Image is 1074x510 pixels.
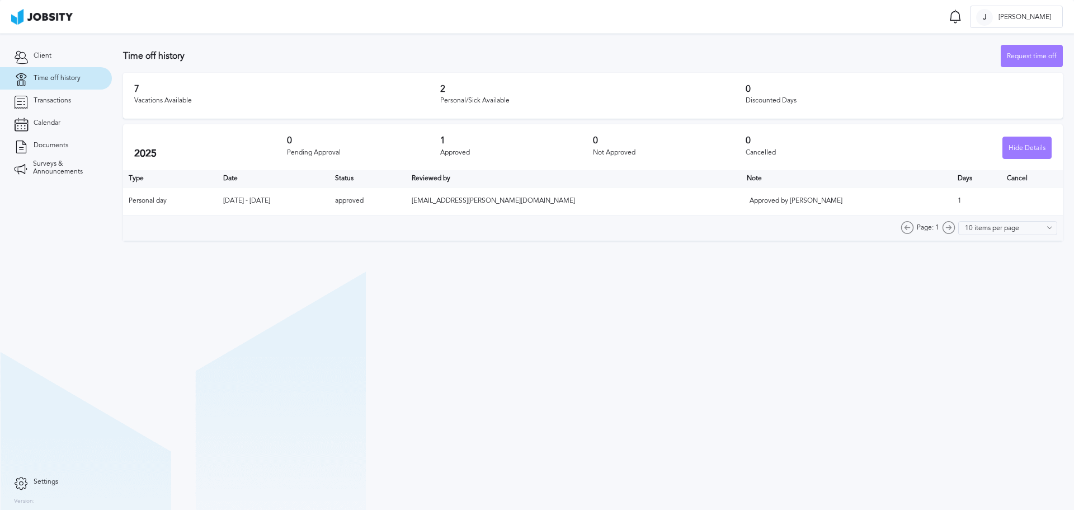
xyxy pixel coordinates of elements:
h3: 0 [746,135,898,146]
div: Discounted Days [746,97,1052,105]
button: J[PERSON_NAME] [970,6,1063,28]
div: J [976,9,993,26]
h3: Time off history [123,51,1001,61]
h3: 2 [440,84,746,94]
th: Days [952,170,1001,187]
span: Documents [34,142,68,149]
h3: 1 [440,135,593,146]
th: Toggle SortBy [218,170,329,187]
div: Not Approved [593,149,746,157]
h3: 7 [134,84,440,94]
button: Hide Details [1002,137,1052,159]
td: approved [329,187,406,215]
h2: 2025 [134,148,287,160]
button: Request time off [1001,45,1063,67]
th: Toggle SortBy [329,170,406,187]
h3: 0 [593,135,746,146]
span: Client [34,52,51,60]
div: Request time off [1001,45,1062,68]
div: Approved by [PERSON_NAME] [750,197,861,205]
span: Surveys & Announcements [33,160,98,176]
div: Cancelled [746,149,898,157]
h3: 0 [746,84,1052,94]
span: Time off history [34,74,81,82]
th: Type [123,170,218,187]
div: Personal/Sick Available [440,97,746,105]
span: Page: 1 [917,224,939,232]
img: ab4bad089aa723f57921c736e9817d99.png [11,9,73,25]
span: Transactions [34,97,71,105]
div: Approved [440,149,593,157]
th: Toggle SortBy [741,170,952,187]
div: Vacations Available [134,97,440,105]
td: Personal day [123,187,218,215]
h3: 0 [287,135,440,146]
div: Pending Approval [287,149,440,157]
span: [EMAIL_ADDRESS][PERSON_NAME][DOMAIN_NAME] [412,196,575,204]
span: Calendar [34,119,60,127]
label: Version: [14,498,35,505]
td: 1 [952,187,1001,215]
th: Toggle SortBy [406,170,742,187]
span: Settings [34,478,58,486]
th: Cancel [1001,170,1063,187]
td: [DATE] - [DATE] [218,187,329,215]
span: [PERSON_NAME] [993,13,1057,21]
